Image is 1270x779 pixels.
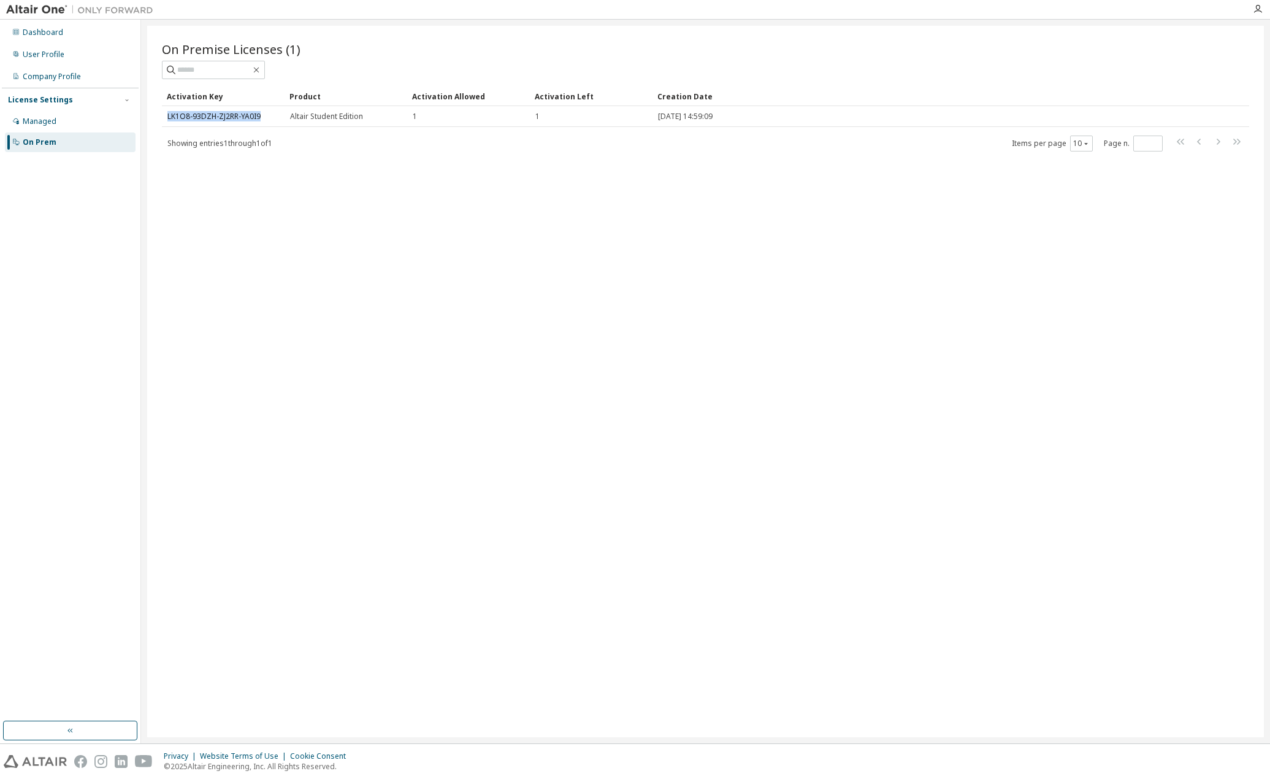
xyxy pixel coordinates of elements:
[135,755,153,768] img: youtube.svg
[290,751,353,761] div: Cookie Consent
[289,86,402,106] div: Product
[74,755,87,768] img: facebook.svg
[162,40,300,58] span: On Premise Licenses (1)
[164,751,200,761] div: Privacy
[658,112,713,121] span: [DATE] 14:59:09
[167,138,272,148] span: Showing entries 1 through 1 of 1
[167,86,280,106] div: Activation Key
[657,86,1195,106] div: Creation Date
[8,95,73,105] div: License Settings
[115,755,128,768] img: linkedin.svg
[94,755,107,768] img: instagram.svg
[23,137,56,147] div: On Prem
[23,72,81,82] div: Company Profile
[290,112,363,121] span: Altair Student Edition
[1104,136,1163,152] span: Page n.
[413,112,417,121] span: 1
[167,111,261,121] a: LK1O8-93DZH-ZJ2RR-YA0I9
[1012,136,1093,152] span: Items per page
[23,28,63,37] div: Dashboard
[200,751,290,761] div: Website Terms of Use
[4,755,67,768] img: altair_logo.svg
[6,4,159,16] img: Altair One
[412,86,525,106] div: Activation Allowed
[23,50,64,59] div: User Profile
[164,761,353,772] p: © 2025 Altair Engineering, Inc. All Rights Reserved.
[535,112,540,121] span: 1
[23,117,56,126] div: Managed
[535,86,648,106] div: Activation Left
[1073,139,1090,148] button: 10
